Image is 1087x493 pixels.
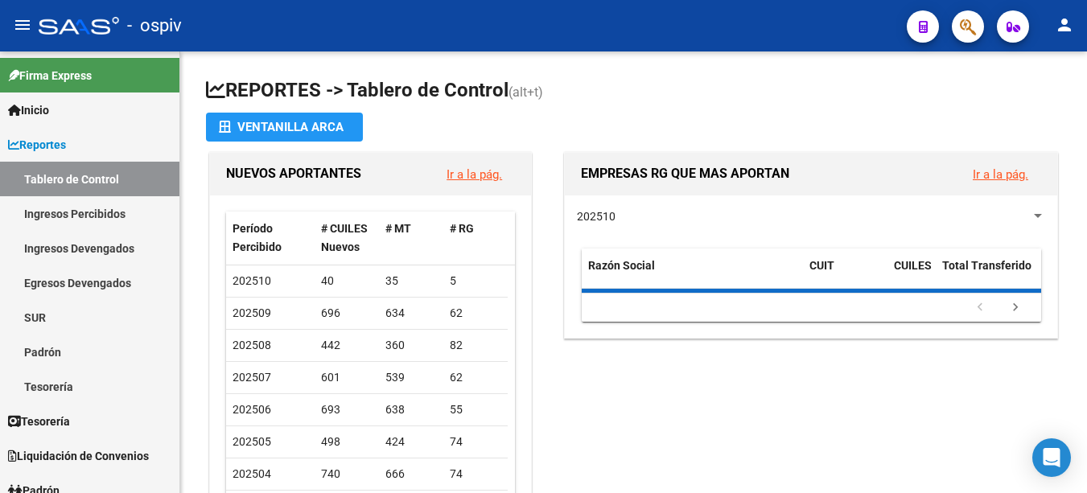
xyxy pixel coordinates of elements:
span: NUEVOS APORTANTES [226,166,361,181]
span: Reportes [8,136,66,154]
a: Ir a la pág. [447,167,502,182]
span: Inicio [8,101,49,119]
div: 62 [450,304,501,323]
datatable-header-cell: CUILES [887,249,936,302]
span: 202504 [233,467,271,480]
div: 5 [450,272,501,290]
span: 202508 [233,339,271,351]
div: 360 [385,336,437,355]
span: Período Percibido [233,222,282,253]
span: # MT [385,222,411,235]
a: go to previous page [965,299,995,317]
div: Open Intercom Messenger [1032,438,1071,477]
span: Total Transferido [942,259,1031,272]
span: 202506 [233,403,271,416]
div: 442 [321,336,373,355]
datatable-header-cell: # CUILES Nuevos [315,212,379,265]
span: 202507 [233,371,271,384]
div: 666 [385,465,437,483]
div: 40 [321,272,373,290]
span: Liquidación de Convenios [8,447,149,465]
datatable-header-cell: Razón Social [582,249,803,302]
div: 740 [321,465,373,483]
span: # CUILES Nuevos [321,222,368,253]
mat-icon: person [1055,15,1074,35]
div: 539 [385,368,437,387]
div: 696 [321,304,373,323]
a: Ir a la pág. [973,167,1028,182]
div: Ventanilla ARCA [219,113,350,142]
span: 202510 [233,274,271,287]
span: Tesorería [8,413,70,430]
button: Ventanilla ARCA [206,113,363,142]
div: 638 [385,401,437,419]
span: 202510 [577,210,616,223]
span: - ospiv [127,8,182,43]
a: go to next page [1000,299,1031,317]
datatable-header-cell: CUIT [803,249,887,302]
span: Firma Express [8,67,92,84]
datatable-header-cell: Período Percibido [226,212,315,265]
button: Ir a la pág. [960,159,1041,189]
div: 62 [450,368,501,387]
div: 634 [385,304,437,323]
mat-icon: menu [13,15,32,35]
div: 74 [450,465,501,483]
button: Ir a la pág. [434,159,515,189]
span: 202505 [233,435,271,448]
div: 82 [450,336,501,355]
div: 55 [450,401,501,419]
datatable-header-cell: Total Transferido [936,249,1048,302]
div: 601 [321,368,373,387]
div: 693 [321,401,373,419]
span: 202509 [233,306,271,319]
datatable-header-cell: # MT [379,212,443,265]
div: 424 [385,433,437,451]
div: 498 [321,433,373,451]
datatable-header-cell: # RG [443,212,508,265]
span: EMPRESAS RG QUE MAS APORTAN [581,166,789,181]
span: Razón Social [588,259,655,272]
div: 35 [385,272,437,290]
span: (alt+t) [509,84,543,100]
span: # RG [450,222,474,235]
h1: REPORTES -> Tablero de Control [206,77,1061,105]
span: CUIT [809,259,834,272]
span: CUILES [894,259,932,272]
div: 74 [450,433,501,451]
